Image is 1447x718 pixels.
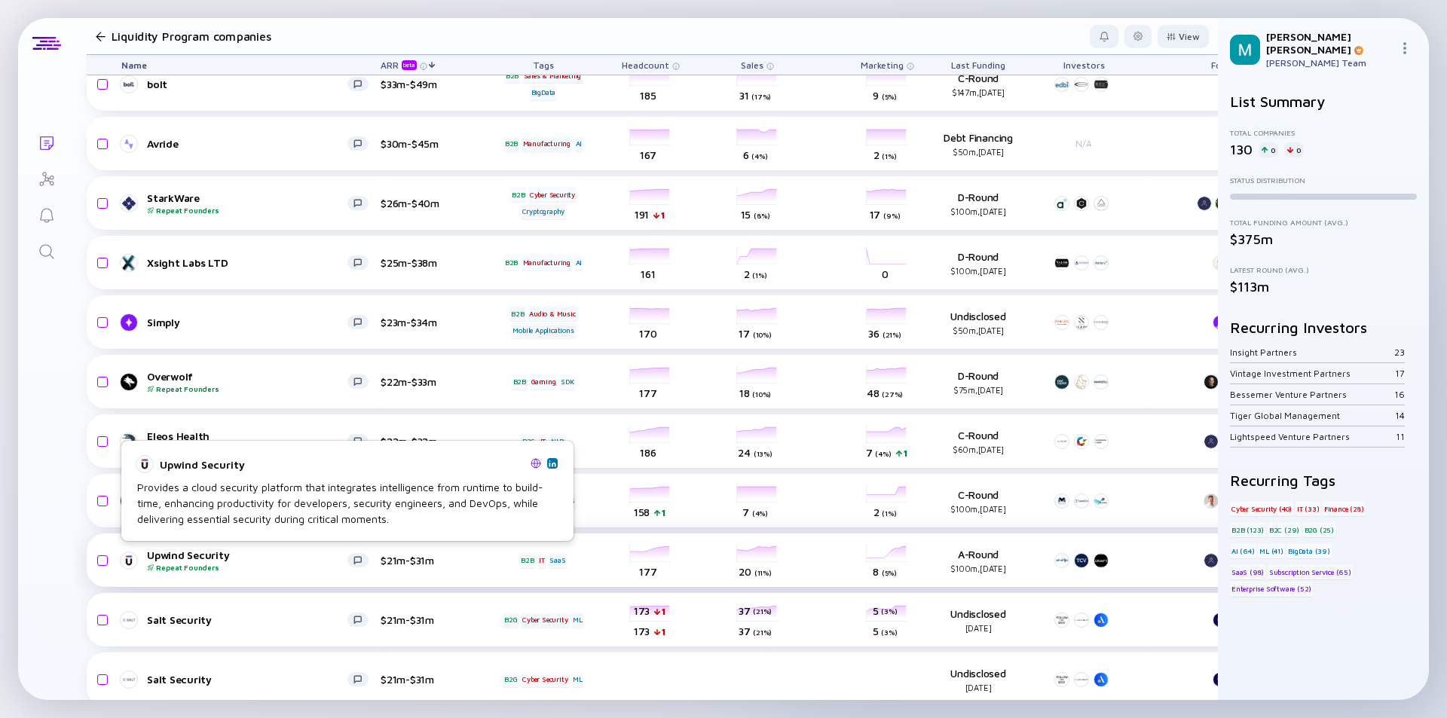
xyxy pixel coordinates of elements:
[1230,35,1260,65] img: Mordechai Profile Picture
[1303,522,1335,537] div: B2G (25)
[1230,142,1253,157] div: 130
[571,613,584,628] div: ML
[522,255,572,270] div: Manufacturing
[112,29,271,43] h1: Liquidity Program companies
[929,250,1027,276] div: D-Round
[147,206,347,215] div: Repeat Founders
[929,87,1027,97] div: $147m, [DATE]
[929,325,1027,335] div: $50m, [DATE]
[1394,389,1405,400] div: 16
[147,370,347,393] div: Overwolf
[512,374,528,390] div: B2B
[147,256,347,269] div: Xsight Labs LTD
[1230,501,1293,516] div: Cyber Security (40)
[929,488,1027,514] div: C-Round
[1230,368,1395,379] div: Vintage Investment Partners
[1230,472,1417,489] h2: Recurring Tags
[18,232,75,268] a: Search
[528,187,577,202] div: Cyber Security
[1268,522,1301,537] div: B2C (29)
[528,306,577,321] div: Audio & Music
[1230,265,1417,274] div: Latest Round (Avg.)
[929,131,1027,157] div: Debt Financing
[147,429,347,453] div: Eleos Health
[147,548,347,572] div: Upwind Security
[1230,543,1256,558] div: AI (64)
[521,613,569,628] div: Cyber Security
[18,196,75,232] a: Reminders
[137,479,558,527] div: Provides a cloud security platform that integrates intelligence from runtime to build-time, enhan...
[501,55,586,75] div: Tags
[402,60,417,70] div: beta
[929,667,1027,692] div: Undisclosed
[549,434,566,449] div: NLP
[1230,389,1394,400] div: Bessemer Venture Partners
[109,55,381,75] div: Name
[549,460,556,467] img: Upwind Security Linkedin Page
[929,429,1027,454] div: C-Round
[1286,543,1332,558] div: BigData (39)
[539,434,548,449] div: IT
[121,370,381,393] a: OverwolfRepeat Founders
[530,85,558,100] div: BigData
[1396,431,1405,442] div: 11
[381,60,420,70] div: ARR
[510,187,526,202] div: B2B
[929,385,1027,395] div: $75m, [DATE]
[121,671,381,689] a: Salt Security
[511,323,575,338] div: Mobile Applications
[929,504,1027,514] div: $100m, [DATE]
[1050,138,1118,149] div: N/A
[121,313,381,332] a: Simply
[1230,410,1395,421] div: Tiger Global Management
[929,147,1027,157] div: $50m, [DATE]
[147,137,347,150] div: Avride
[1323,501,1366,516] div: Finance (28)
[147,613,347,626] div: Salt Security
[1230,176,1417,185] div: Status Distribution
[504,68,520,83] div: B2B
[147,78,347,90] div: bolt
[18,160,75,196] a: Investor Map
[381,435,479,448] div: $22m-$32m
[1230,319,1417,336] h2: Recurring Investors
[574,136,584,151] div: AI
[929,72,1027,97] div: C-Round
[548,553,567,568] div: SaaS
[1394,347,1405,358] div: 23
[121,135,381,153] a: Avride
[929,564,1027,573] div: $100m, [DATE]
[929,266,1027,276] div: $100m, [DATE]
[503,613,519,628] div: B2G
[1230,347,1394,358] div: Insight Partners
[929,683,1027,692] div: [DATE]
[1268,564,1353,579] div: Subscription Service (65)
[522,136,572,151] div: Manufacturing
[929,369,1027,395] div: D-Round
[929,191,1027,216] div: D-Round
[121,254,381,272] a: Xsight Labs LTD
[503,255,519,270] div: B2B
[622,60,669,71] span: Headcount
[531,458,541,469] img: Upwind Security Website
[1230,93,1417,110] h2: List Summary
[121,429,381,453] a: Eleos HealthRepeat Founders
[381,554,479,567] div: $21m-$31m
[537,553,546,568] div: IT
[503,136,519,151] div: B2B
[147,191,347,215] div: StarkWare
[521,434,537,449] div: B2C
[929,548,1027,573] div: A-Round
[381,375,479,388] div: $22m-$33m
[951,60,1005,71] span: Last Funding
[147,673,347,686] div: Salt Security
[530,374,558,390] div: Gaming
[1230,564,1265,579] div: SaaS (98)
[519,553,535,568] div: B2B
[571,672,584,687] div: ML
[1395,368,1405,379] div: 17
[522,68,583,83] div: Sales & Marketing
[503,672,519,687] div: B2G
[381,256,479,269] div: $25m-$38m
[121,191,381,215] a: StarkWareRepeat Founders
